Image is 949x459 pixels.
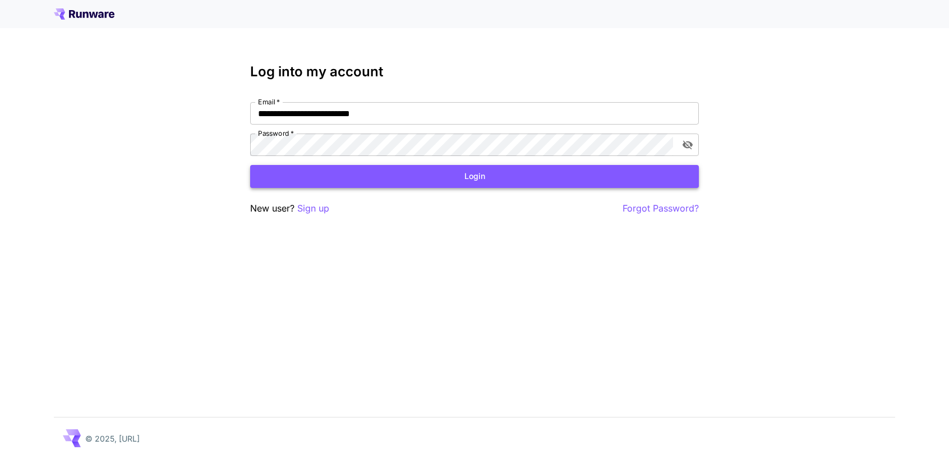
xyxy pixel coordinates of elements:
[258,97,280,107] label: Email
[258,128,294,138] label: Password
[250,201,329,215] p: New user?
[297,201,329,215] button: Sign up
[623,201,699,215] button: Forgot Password?
[250,165,699,188] button: Login
[85,433,140,444] p: © 2025, [URL]
[250,64,699,80] h3: Log into my account
[678,135,698,155] button: toggle password visibility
